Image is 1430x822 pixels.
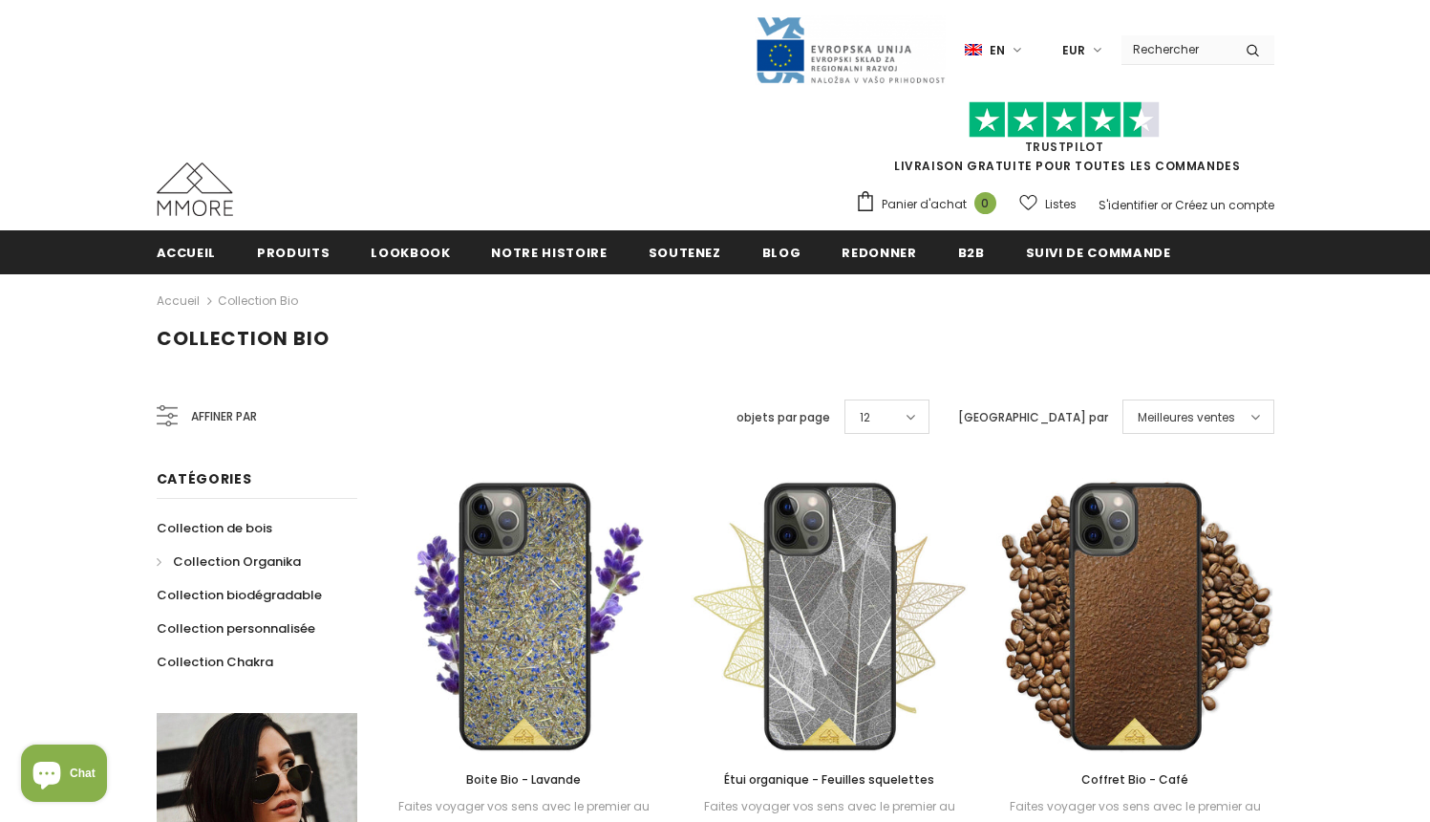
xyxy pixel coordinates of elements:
span: Collection personnalisée [157,619,315,638]
span: Blog [762,244,801,262]
input: Search Site [1121,35,1231,63]
span: Catégories [157,469,252,488]
span: Étui organique - Feuilles squelettes [724,771,934,788]
label: objets par page [736,408,830,427]
img: i-lang-1.png [965,42,982,58]
span: Collection biodégradable [157,586,322,604]
span: Affiner par [191,406,257,427]
a: TrustPilot [1025,139,1104,155]
span: 12 [860,408,870,427]
a: Collection Organika [157,545,301,578]
a: Collection Chakra [157,645,273,679]
a: Collection biodégradable [157,578,322,612]
span: Meilleures ventes [1138,408,1235,427]
a: Javni Razpis [755,41,946,57]
a: Accueil [157,230,217,273]
a: soutenez [649,230,721,273]
label: [GEOGRAPHIC_DATA] par [958,408,1108,427]
a: Collection Bio [218,292,298,309]
span: Collection Organika [173,552,301,571]
a: Collection personnalisée [157,612,315,645]
a: Créez un compte [1175,197,1274,213]
img: Cas MMORE [157,162,233,216]
span: B2B [958,244,985,262]
a: Boite Bio - Lavande [386,769,663,790]
a: Suivi de commande [1026,230,1171,273]
inbox-online-store-chat: Shopify online store chat [15,745,113,807]
span: 0 [974,192,996,214]
a: S'identifier [1099,197,1158,213]
span: Redonner [842,244,916,262]
a: Blog [762,230,801,273]
span: Coffret Bio - Café [1081,771,1188,788]
span: Panier d'achat [882,195,967,214]
span: en [990,41,1005,60]
span: Lookbook [371,244,450,262]
span: Listes [1045,195,1077,214]
span: Collection de bois [157,519,272,537]
img: Faites confiance aux étoiles pilotes [969,101,1160,139]
a: Listes [1019,187,1077,221]
a: Panier d'achat 0 [855,190,1006,219]
span: Produits [257,244,330,262]
span: Suivi de commande [1026,244,1171,262]
span: Boite Bio - Lavande [466,771,581,788]
a: Coffret Bio - Café [996,769,1273,790]
a: Redonner [842,230,916,273]
span: or [1161,197,1172,213]
a: B2B [958,230,985,273]
a: Étui organique - Feuilles squelettes [691,769,968,790]
a: Lookbook [371,230,450,273]
span: Accueil [157,244,217,262]
span: Collection Bio [157,325,330,352]
span: LIVRAISON GRATUITE POUR TOUTES LES COMMANDES [855,110,1274,174]
span: Collection Chakra [157,653,273,671]
span: Notre histoire [491,244,607,262]
a: Notre histoire [491,230,607,273]
span: EUR [1062,41,1085,60]
a: Accueil [157,290,200,313]
span: soutenez [649,244,721,262]
img: Javni Razpis [755,15,946,85]
a: Collection de bois [157,511,272,545]
a: Produits [257,230,330,273]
